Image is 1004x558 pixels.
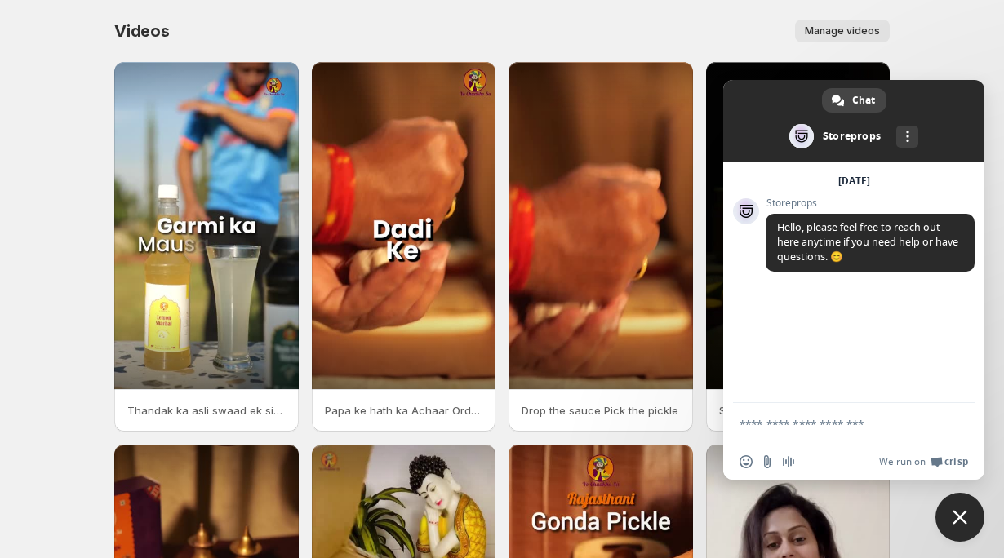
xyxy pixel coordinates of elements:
span: We run on [879,455,926,468]
textarea: Compose your message... [740,417,932,432]
div: Chat [822,88,886,113]
div: Close chat [935,493,984,542]
span: Send a file [761,455,774,468]
p: Papa ke hath ka Achaar Order Now LINK IN BIO [325,402,483,418]
span: Storeprops [766,197,975,209]
span: Hello, please feel free to reach out here anytime if you need help or have questions. 😊 [777,220,958,263]
p: Drop the sauce Pick the pickle [522,402,680,418]
a: We run onCrisp [879,455,968,468]
span: Insert an emoji [740,455,753,468]
span: Crisp [944,455,968,468]
span: Audio message [782,455,795,468]
span: Videos [114,21,170,41]
div: [DATE] [838,176,870,186]
div: More channels [896,126,918,148]
p: Sunkissed spiced and super tangymango pickle magic in every bite [719,402,877,418]
button: Manage videos [795,20,890,42]
span: Manage videos [805,24,880,38]
p: Thandak ka asli swaad ek sip mein Presenting our Sharbat Collection [GEOGRAPHIC_DATA] ki mithaas ... [127,402,286,418]
span: Chat [852,88,875,113]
